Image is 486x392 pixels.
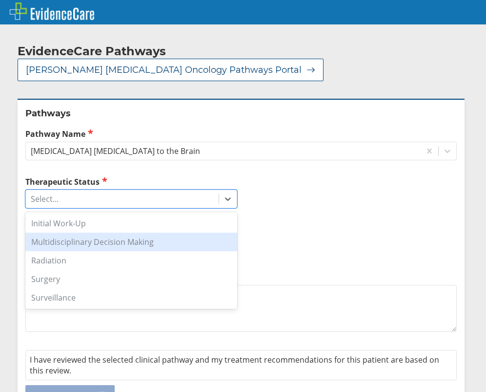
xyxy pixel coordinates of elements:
[25,251,237,270] div: Radiation
[25,128,457,139] label: Pathway Name
[25,270,237,288] div: Surgery
[25,214,237,233] div: Initial Work-Up
[18,59,324,81] button: [PERSON_NAME] [MEDICAL_DATA] Oncology Pathways Portal
[25,288,237,307] div: Surveillance
[30,354,439,376] span: I have reviewed the selected clinical pathway and my treatment recommendations for this patient a...
[31,194,59,204] div: Select...
[26,64,302,76] span: [PERSON_NAME] [MEDICAL_DATA] Oncology Pathways Portal
[25,108,457,119] h2: Pathways
[18,44,166,59] h2: EvidenceCare Pathways
[31,146,200,156] div: [MEDICAL_DATA] [MEDICAL_DATA] to the Brain
[25,233,237,251] div: Multidisciplinary Decision Making
[25,272,457,283] label: Additional Details
[25,176,237,187] label: Therapeutic Status
[10,2,94,20] img: EvidenceCare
